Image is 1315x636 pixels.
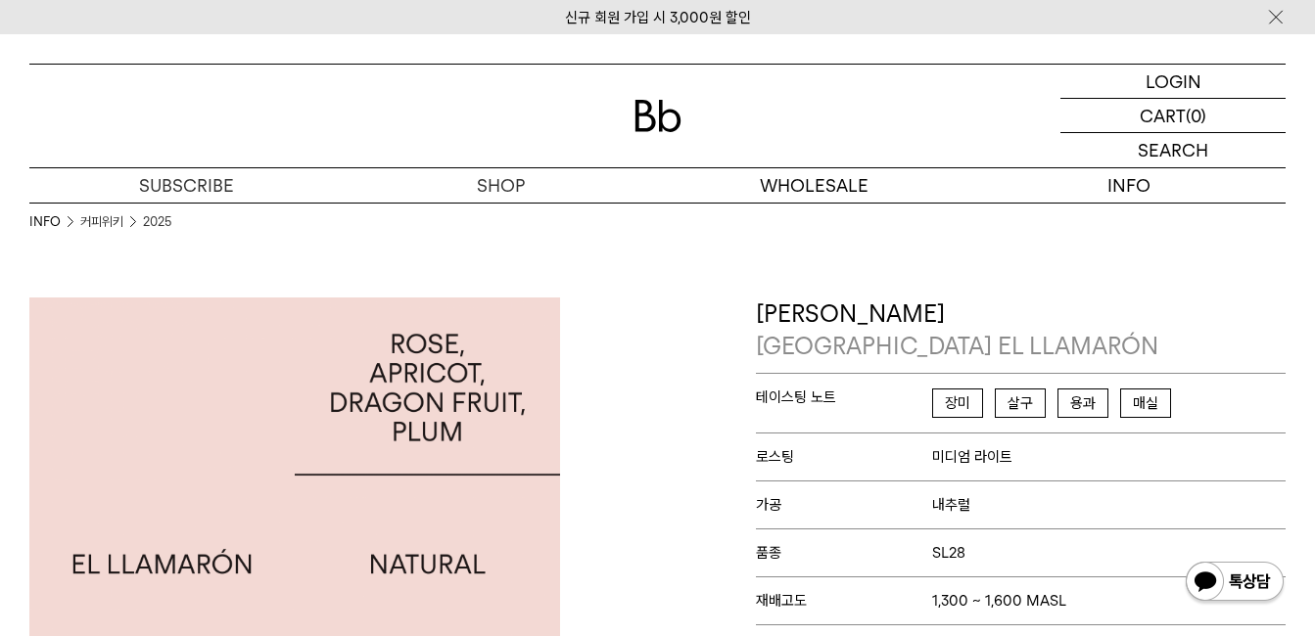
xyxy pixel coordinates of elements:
[932,592,1066,610] span: 1,300 ~ 1,600 MASL
[932,496,970,514] span: 내추럴
[29,168,344,203] a: SUBSCRIBE
[756,330,1287,363] p: [GEOGRAPHIC_DATA] EL LLAMARÓN
[143,212,171,232] a: 2025
[1060,65,1286,99] a: LOGIN
[1186,99,1206,132] p: (0)
[756,496,932,514] span: 가공
[995,388,1046,418] span: 살구
[565,9,751,26] a: 신규 회원 가입 시 3,000원 할인
[1140,99,1186,132] p: CART
[658,168,972,203] p: WHOLESALE
[932,448,1012,466] span: 미디엄 라이트
[1138,133,1208,167] p: SEARCH
[1120,388,1171,418] span: 매실
[1057,388,1108,418] span: 용과
[756,297,1287,363] p: [PERSON_NAME]
[344,168,658,203] a: SHOP
[80,212,123,232] a: 커피위키
[756,544,932,562] span: 품종
[756,592,932,610] span: 재배고도
[756,388,932,406] span: 테이스팅 노트
[1184,560,1286,607] img: 카카오톡 채널 1:1 채팅 버튼
[1060,99,1286,133] a: CART (0)
[1146,65,1201,98] p: LOGIN
[971,168,1286,203] p: INFO
[29,212,80,232] li: INFO
[634,100,681,132] img: 로고
[932,388,983,418] span: 장미
[756,448,932,466] span: 로스팅
[932,544,965,562] span: SL28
